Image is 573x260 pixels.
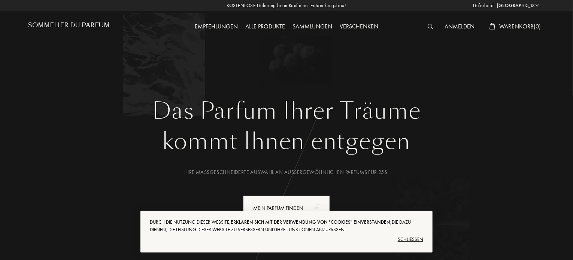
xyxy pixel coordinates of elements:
[242,22,289,32] div: Alle Produkte
[489,23,495,30] img: cart_white.svg
[289,22,336,32] div: Sammlungen
[242,22,289,30] a: Alle Produkte
[231,219,392,225] span: erklären sich mit der Verwendung von "Cookies" einverstanden,
[473,2,495,9] span: Lieferland:
[289,22,336,30] a: Sammlungen
[312,200,327,215] div: animation
[34,125,539,158] div: kommt Ihnen entgegen
[150,233,423,245] div: Schließen
[336,22,382,30] a: Verschenken
[499,22,541,30] span: Warenkorb ( 0 )
[34,168,539,176] div: Ihre maßgeschneiderte Auswahl an außergewöhnlichen Parfums für 25$.
[191,22,242,32] div: Empfehlungen
[150,218,423,233] div: Durch die Nutzung dieser Website, die dazu dienen, die Leistung dieser Website zu verbessern und ...
[243,196,330,221] div: Mein Parfum finden
[441,22,478,30] a: Anmelden
[34,98,539,125] h1: Das Parfum Ihrer Träume
[441,22,478,32] div: Anmelden
[237,196,336,221] a: Mein Parfum findenanimation
[191,22,242,30] a: Empfehlungen
[28,22,110,29] h1: Sommelier du Parfum
[336,22,382,32] div: Verschenken
[28,22,110,32] a: Sommelier du Parfum
[428,24,433,29] img: search_icn_white.svg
